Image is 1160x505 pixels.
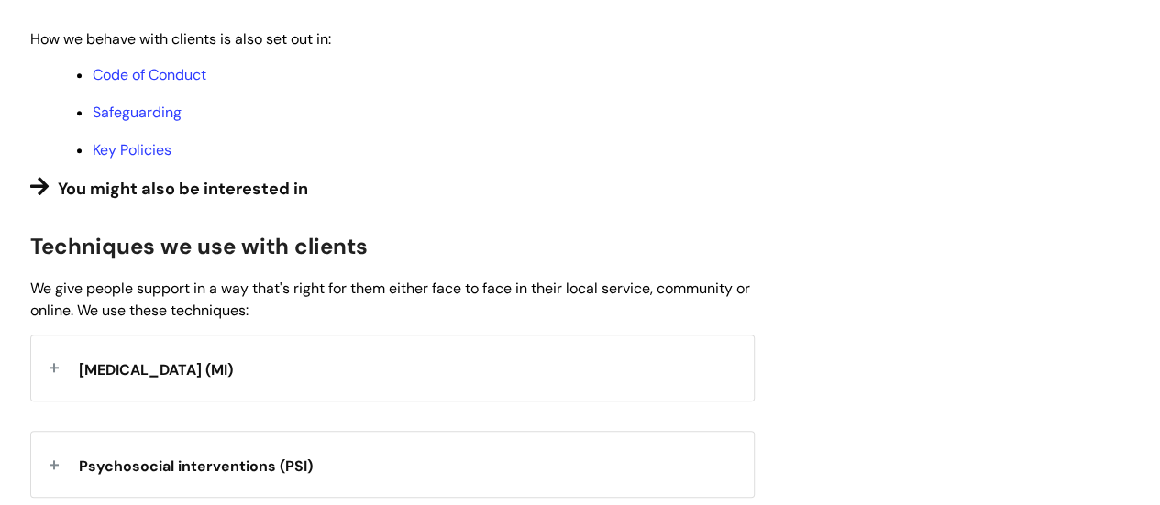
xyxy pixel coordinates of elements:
span: We give people support in a way that's right for them either face to face in their local service,... [30,279,750,321]
a: Code of Conduct [93,65,206,84]
span: How we behave with clients is also set out in: [30,29,331,49]
span: Psychosocial interventions (PSI) [79,456,313,476]
a: Safeguarding [93,103,182,122]
span: You might also be interested in [58,178,308,200]
span: [MEDICAL_DATA] (MI) [79,360,233,379]
span: Techniques we use with clients [30,232,368,260]
a: Key Policies [93,140,171,159]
